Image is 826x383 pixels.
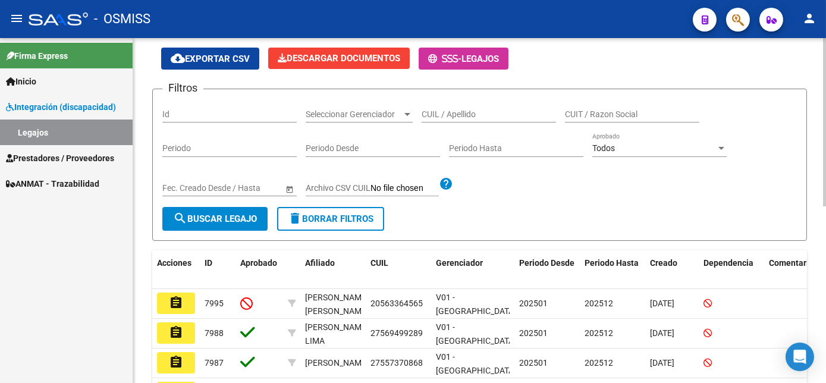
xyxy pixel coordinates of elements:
div: [PERSON_NAME] [305,356,369,370]
span: Firma Express [6,49,68,62]
datatable-header-cell: ID [200,250,235,290]
input: Fecha inicio [162,183,206,193]
button: Borrar Filtros [277,207,384,231]
span: Seleccionar Gerenciador [306,109,402,120]
span: 202512 [585,358,613,368]
span: V01 - [GEOGRAPHIC_DATA] [436,322,516,346]
span: 27569499289 [370,328,423,338]
mat-icon: person [802,11,816,26]
span: Afiliado [305,258,335,268]
button: Buscar Legajo [162,207,268,231]
datatable-header-cell: CUIL [366,250,431,290]
h3: Filtros [162,80,203,96]
span: 7988 [205,328,224,338]
button: -Legajos [419,48,508,70]
div: [PERSON_NAME] LIMA [PERSON_NAME] [305,321,369,361]
input: Fecha fin [216,183,274,193]
mat-icon: help [439,177,453,191]
span: Exportar CSV [171,54,250,64]
span: 202501 [519,328,548,338]
span: ANMAT - Trazabilidad [6,177,99,190]
span: Creado [650,258,677,268]
span: Periodo Hasta [585,258,639,268]
span: 202512 [585,299,613,308]
mat-icon: delete [288,211,302,225]
datatable-header-cell: Periodo Hasta [580,250,645,290]
span: ID [205,258,212,268]
datatable-header-cell: Acciones [152,250,200,290]
mat-icon: search [173,211,187,225]
input: Archivo CSV CUIL [370,183,439,194]
datatable-header-cell: Gerenciador [431,250,514,290]
span: Dependencia [703,258,753,268]
span: 27557370868 [370,358,423,368]
button: Exportar CSV [161,48,259,70]
datatable-header-cell: Afiliado [300,250,366,290]
span: V01 - [GEOGRAPHIC_DATA] [436,352,516,375]
span: Buscar Legajo [173,214,257,224]
span: Todos [592,143,615,153]
span: Prestadores / Proveedores [6,152,114,165]
span: 20563364565 [370,299,423,308]
mat-icon: assignment [169,325,183,340]
button: Open calendar [283,183,296,195]
span: Borrar Filtros [288,214,373,224]
span: Descargar Documentos [278,53,400,64]
span: Periodo Desde [519,258,574,268]
div: Open Intercom Messenger [786,343,814,371]
span: 7995 [205,299,224,308]
span: 7987 [205,358,224,368]
span: [DATE] [650,299,674,308]
span: - OSMISS [94,6,150,32]
span: Gerenciador [436,258,483,268]
mat-icon: menu [10,11,24,26]
datatable-header-cell: Periodo Desde [514,250,580,290]
mat-icon: assignment [169,355,183,369]
mat-icon: assignment [169,296,183,310]
span: 202501 [519,358,548,368]
span: [DATE] [650,328,674,338]
span: Acciones [157,258,191,268]
span: V01 - [GEOGRAPHIC_DATA] [436,293,516,316]
span: - [428,54,461,64]
datatable-header-cell: Dependencia [699,250,764,290]
div: [PERSON_NAME] [PERSON_NAME] [305,291,369,318]
span: Archivo CSV CUIL [306,183,370,193]
span: Aprobado [240,258,277,268]
mat-icon: cloud_download [171,51,185,65]
span: [DATE] [650,358,674,368]
span: Inicio [6,75,36,88]
span: 202501 [519,299,548,308]
span: Integración (discapacidad) [6,101,116,114]
datatable-header-cell: Aprobado [235,250,283,290]
button: Descargar Documentos [268,48,410,69]
span: Legajos [461,54,499,64]
datatable-header-cell: Creado [645,250,699,290]
span: 202512 [585,328,613,338]
span: Comentario [769,258,814,268]
span: CUIL [370,258,388,268]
